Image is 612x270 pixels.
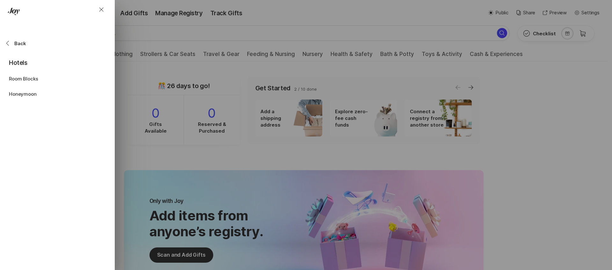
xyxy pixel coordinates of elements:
[90,2,113,17] button: Close
[9,91,37,98] p: Honeymoon
[9,75,38,83] p: Room Blocks
[9,87,103,102] a: Honeymoon
[9,51,103,71] p: Hotels
[14,40,26,47] p: Back
[9,71,103,87] a: Room Blocks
